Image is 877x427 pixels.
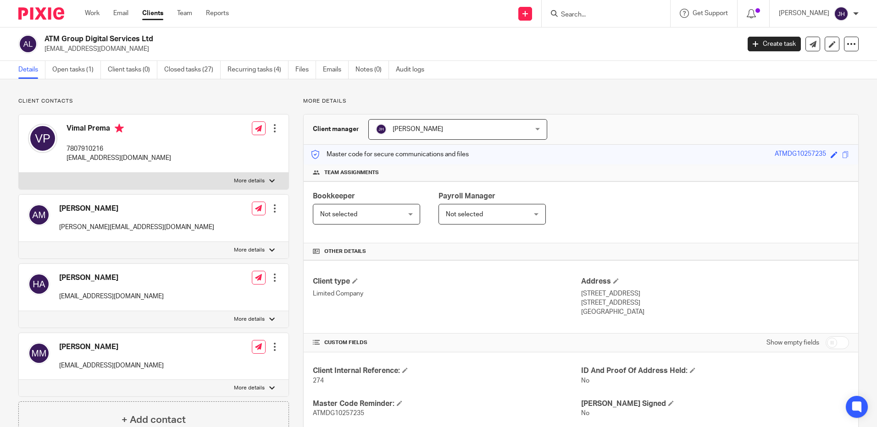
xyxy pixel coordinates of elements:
[85,9,100,18] a: Work
[164,61,221,79] a: Closed tasks (27)
[775,149,826,160] div: ATMDG10257235
[313,277,581,286] h4: Client type
[396,61,431,79] a: Audit logs
[313,399,581,409] h4: Master Code Reminder:
[28,124,57,153] img: svg%3E
[18,98,289,105] p: Client contacts
[581,307,849,317] p: [GEOGRAPHIC_DATA]
[142,9,163,18] a: Clients
[234,316,265,323] p: More details
[779,9,829,18] p: [PERSON_NAME]
[115,124,124,133] i: Primary
[28,204,50,226] img: svg%3E
[438,192,495,200] span: Payroll Manager
[324,248,366,255] span: Other details
[376,124,387,135] img: svg%3E
[446,211,483,218] span: Not selected
[303,98,859,105] p: More details
[234,384,265,392] p: More details
[113,9,128,18] a: Email
[59,204,214,213] h4: [PERSON_NAME]
[28,342,50,364] img: svg%3E
[67,124,171,135] h4: Vimal Prema
[313,378,324,384] span: 274
[581,410,589,416] span: No
[581,298,849,307] p: [STREET_ADDRESS]
[18,61,45,79] a: Details
[320,211,357,218] span: Not selected
[313,192,355,200] span: Bookkeeper
[581,399,849,409] h4: [PERSON_NAME] Signed
[59,223,214,232] p: [PERSON_NAME][EMAIL_ADDRESS][DOMAIN_NAME]
[59,292,164,301] p: [EMAIL_ADDRESS][DOMAIN_NAME]
[228,61,289,79] a: Recurring tasks (4)
[44,44,734,54] p: [EMAIL_ADDRESS][DOMAIN_NAME]
[313,289,581,298] p: Limited Company
[44,34,596,44] h2: ATM Group Digital Services Ltd
[177,9,192,18] a: Team
[67,144,171,153] p: 7807910216
[234,177,265,185] p: More details
[834,6,849,21] img: svg%3E
[234,246,265,254] p: More details
[313,125,359,134] h3: Client manager
[393,126,443,132] span: [PERSON_NAME]
[355,61,389,79] a: Notes (0)
[313,366,581,376] h4: Client Internal Reference:
[18,34,38,54] img: svg%3E
[748,37,801,51] a: Create task
[59,273,164,283] h4: [PERSON_NAME]
[59,342,164,352] h4: [PERSON_NAME]
[313,339,581,346] h4: CUSTOM FIELDS
[581,277,849,286] h4: Address
[206,9,229,18] a: Reports
[560,11,643,19] input: Search
[766,338,819,347] label: Show empty fields
[311,150,469,159] p: Master code for secure communications and files
[581,289,849,298] p: [STREET_ADDRESS]
[67,153,171,163] p: [EMAIL_ADDRESS][DOMAIN_NAME]
[28,273,50,295] img: svg%3E
[59,361,164,370] p: [EMAIL_ADDRESS][DOMAIN_NAME]
[122,413,186,427] h4: + Add contact
[581,378,589,384] span: No
[581,366,849,376] h4: ID And Proof Of Address Held:
[693,10,728,16] span: Get Support
[18,7,64,20] img: Pixie
[108,61,157,79] a: Client tasks (0)
[313,410,364,416] span: ATMDG10257235
[324,169,379,176] span: Team assignments
[323,61,349,79] a: Emails
[52,61,101,79] a: Open tasks (1)
[295,61,316,79] a: Files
